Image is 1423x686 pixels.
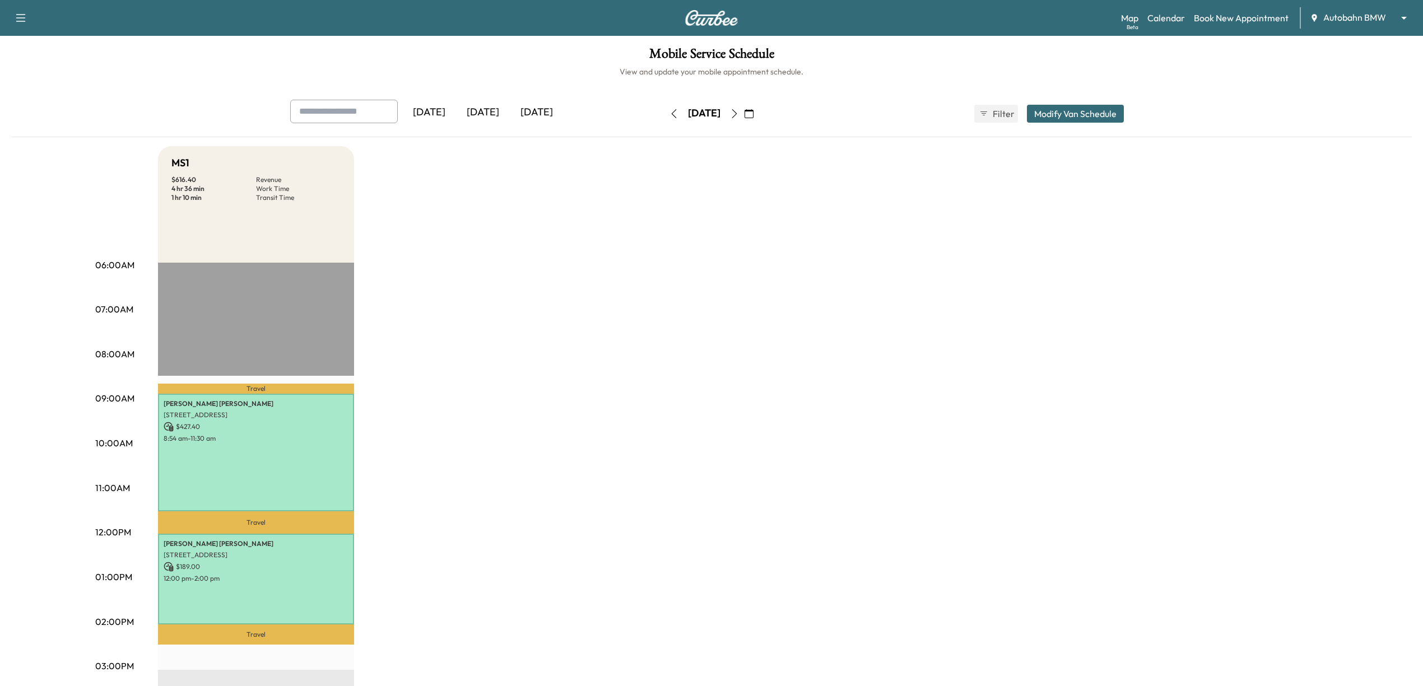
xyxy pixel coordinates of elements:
[164,574,348,583] p: 12:00 pm - 2:00 pm
[456,100,510,125] div: [DATE]
[1147,11,1185,25] a: Calendar
[993,107,1013,120] span: Filter
[11,66,1412,77] h6: View and update your mobile appointment schedule.
[402,100,456,125] div: [DATE]
[95,302,133,316] p: 07:00AM
[256,184,341,193] p: Work Time
[974,105,1018,123] button: Filter
[171,155,189,171] h5: MS1
[95,615,134,628] p: 02:00PM
[95,525,131,539] p: 12:00PM
[164,399,348,408] p: [PERSON_NAME] [PERSON_NAME]
[95,481,130,494] p: 11:00AM
[164,562,348,572] p: $ 189.00
[164,539,348,548] p: [PERSON_NAME] [PERSON_NAME]
[11,47,1412,66] h1: Mobile Service Schedule
[171,193,256,202] p: 1 hr 10 min
[95,659,134,673] p: 03:00PM
[95,570,132,584] p: 01:00PM
[158,511,354,534] p: Travel
[95,258,134,272] p: 06:00AM
[95,391,134,405] p: 09:00AM
[164,422,348,432] p: $ 427.40
[1127,23,1138,31] div: Beta
[164,434,348,443] p: 8:54 am - 11:30 am
[158,384,354,393] p: Travel
[164,410,348,419] p: [STREET_ADDRESS]
[256,193,341,202] p: Transit Time
[685,10,738,26] img: Curbee Logo
[158,624,354,645] p: Travel
[688,106,720,120] div: [DATE]
[95,347,134,361] p: 08:00AM
[510,100,564,125] div: [DATE]
[1121,11,1138,25] a: MapBeta
[171,175,256,184] p: $ 616.40
[256,175,341,184] p: Revenue
[1027,105,1124,123] button: Modify Van Schedule
[95,436,133,450] p: 10:00AM
[171,184,256,193] p: 4 hr 36 min
[164,550,348,559] p: [STREET_ADDRESS]
[1194,11,1289,25] a: Book New Appointment
[1323,11,1386,24] span: Autobahn BMW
